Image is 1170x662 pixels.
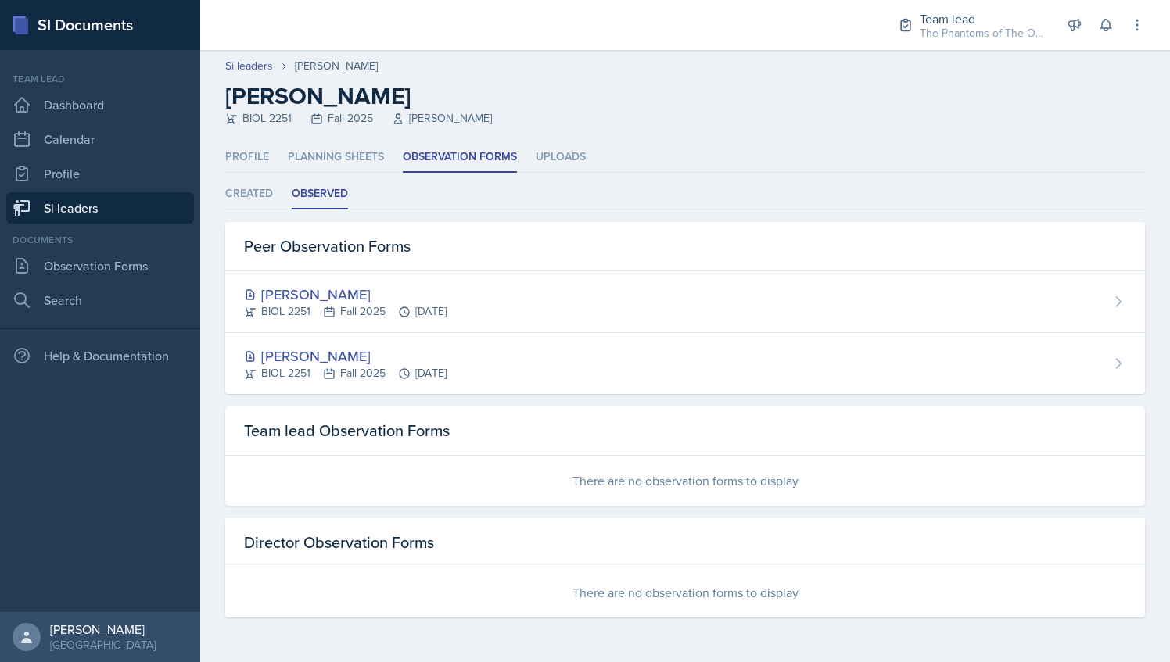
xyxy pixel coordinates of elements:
div: BIOL 2251 Fall 2025 [DATE] [244,365,447,381]
div: Help & Documentation [6,340,194,371]
div: The Phantoms of The Opera / Fall 2025 [920,25,1045,41]
a: Profile [6,158,194,189]
div: Team lead Observation Forms [225,406,1145,456]
div: Director Observation Forms [225,518,1145,567]
div: [PERSON_NAME] [244,345,447,367]
li: Uploads [536,142,586,173]
div: Peer Observation Forms [225,222,1145,271]
a: [PERSON_NAME] BIOL 2251Fall 2025[DATE] [225,271,1145,333]
div: There are no observation forms to display [225,456,1145,506]
li: Observed [292,179,348,209]
li: Created [225,179,273,209]
div: [GEOGRAPHIC_DATA] [50,637,156,653]
div: BIOL 2251 Fall 2025 [DATE] [244,303,447,320]
a: Si leaders [225,58,273,74]
div: Team lead [920,9,1045,28]
li: Profile [225,142,269,173]
div: [PERSON_NAME] [244,284,447,305]
a: Calendar [6,123,194,155]
a: Dashboard [6,89,194,120]
a: Search [6,284,194,316]
div: Team lead [6,72,194,86]
div: BIOL 2251 Fall 2025 [PERSON_NAME] [225,110,1145,127]
a: Si leaders [6,192,194,224]
a: Observation Forms [6,250,194,281]
h2: [PERSON_NAME] [225,82,1145,110]
div: There are no observation forms to display [225,567,1145,617]
a: [PERSON_NAME] BIOL 2251Fall 2025[DATE] [225,333,1145,394]
li: Planning Sheets [288,142,384,173]
div: [PERSON_NAME] [295,58,378,74]
li: Observation Forms [403,142,517,173]
div: [PERSON_NAME] [50,621,156,637]
div: Documents [6,233,194,247]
